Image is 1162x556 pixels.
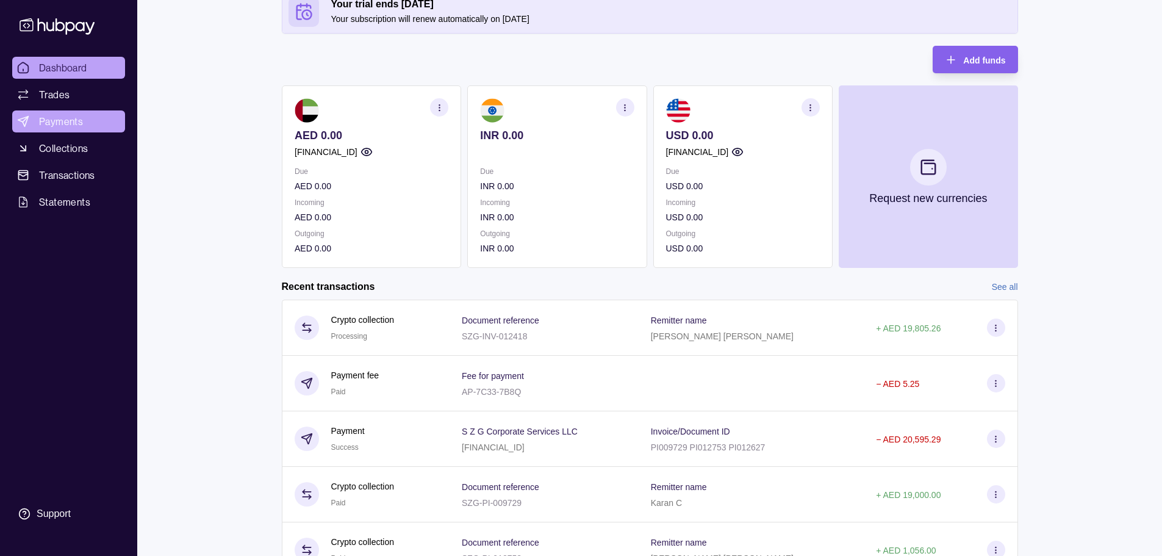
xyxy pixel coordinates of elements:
[295,98,319,123] img: ae
[665,129,819,142] p: USD 0.00
[331,332,367,341] span: Processing
[876,379,919,389] p: − AED 5.25
[462,331,527,341] p: SZG-INV-012418
[39,141,88,156] span: Collections
[480,196,634,209] p: Incoming
[838,85,1017,268] button: Request new currencies
[665,211,819,224] p: USD 0.00
[480,211,634,224] p: INR 0.00
[876,490,941,500] p: + AED 19,000.00
[869,192,987,205] p: Request new currencies
[331,313,395,327] p: Crypto collection
[651,538,707,547] p: Remitter name
[39,87,70,102] span: Trades
[480,98,504,123] img: in
[331,443,359,452] span: Success
[665,227,819,240] p: Outgoing
[12,164,125,186] a: Transactions
[331,369,379,382] p: Payment fee
[295,242,448,255] p: AED 0.00
[39,60,87,75] span: Dashboard
[462,482,539,492] p: Document reference
[39,114,83,129] span: Payments
[12,137,125,159] a: Collections
[963,56,1005,65] span: Add funds
[331,12,1011,26] p: Your subscription will renew automatically on [DATE]
[331,480,395,493] p: Crypto collection
[480,242,634,255] p: INR 0.00
[876,435,941,444] p: − AED 20,595.29
[480,179,634,193] p: INR 0.00
[651,427,730,436] p: Invoice/Document ID
[651,482,707,492] p: Remitter name
[665,98,690,123] img: us
[39,195,90,209] span: Statements
[295,211,448,224] p: AED 0.00
[331,535,395,549] p: Crypto collection
[876,546,936,555] p: + AED 1,056.00
[462,538,539,547] p: Document reference
[651,331,794,341] p: [PERSON_NAME] [PERSON_NAME]
[992,280,1018,294] a: See all
[295,196,448,209] p: Incoming
[651,498,682,508] p: Karan C
[295,145,357,159] p: [FINANCIAL_ID]
[462,442,525,452] p: [FINANCIAL_ID]
[462,427,578,436] p: S Z G Corporate Services LLC
[12,501,125,527] a: Support
[12,57,125,79] a: Dashboard
[295,179,448,193] p: AED 0.00
[462,498,522,508] p: SZG-PI-009729
[665,165,819,178] p: Due
[295,227,448,240] p: Outgoing
[651,442,766,452] p: PI009729 PI012753 PI012627
[12,191,125,213] a: Statements
[12,84,125,106] a: Trades
[462,387,521,397] p: AP-7C33-7B8Q
[480,227,634,240] p: Outgoing
[480,165,634,178] p: Due
[12,110,125,132] a: Payments
[295,165,448,178] p: Due
[876,323,941,333] p: + AED 19,805.26
[295,129,448,142] p: AED 0.00
[331,388,346,396] span: Paid
[665,242,819,255] p: USD 0.00
[665,196,819,209] p: Incoming
[331,499,346,507] span: Paid
[665,145,728,159] p: [FINANCIAL_ID]
[39,168,95,182] span: Transactions
[462,371,524,381] p: Fee for payment
[37,507,71,521] div: Support
[665,179,819,193] p: USD 0.00
[462,316,539,325] p: Document reference
[651,316,707,325] p: Remitter name
[282,280,375,294] h2: Recent transactions
[480,129,634,142] p: INR 0.00
[933,46,1017,73] button: Add funds
[331,424,365,438] p: Payment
